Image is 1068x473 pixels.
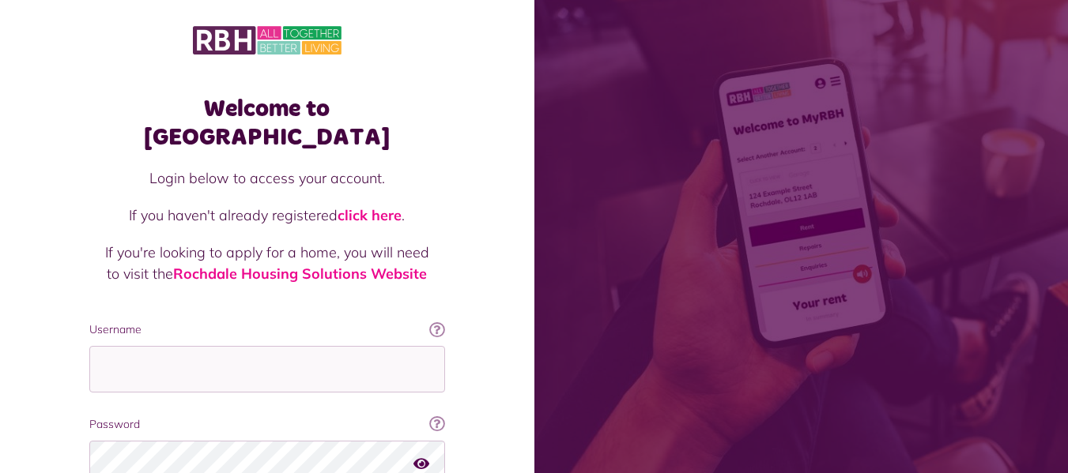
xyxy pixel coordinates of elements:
h1: Welcome to [GEOGRAPHIC_DATA] [89,95,445,152]
p: Login below to access your account. [105,167,429,189]
label: Username [89,321,445,338]
p: If you haven't already registered . [105,205,429,226]
label: Password [89,416,445,433]
img: MyRBH [193,24,342,57]
p: If you're looking to apply for a home, you will need to visit the [105,242,429,284]
a: Rochdale Housing Solutions Website [173,265,427,283]
a: click here [338,206,402,224]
